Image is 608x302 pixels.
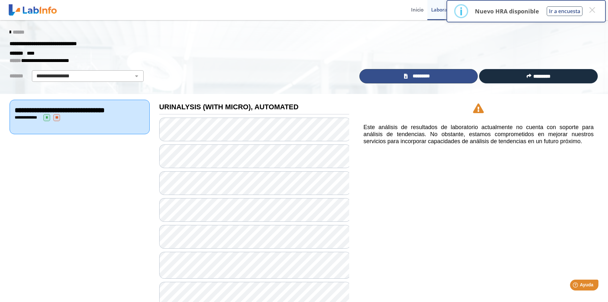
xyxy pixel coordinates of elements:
[364,124,594,145] h5: Este análisis de resultados de laboratorio actualmente no cuenta con soporte para análisis de ten...
[547,6,582,16] button: Ir a encuesta
[159,103,299,111] b: URINALYSIS (WITH MICRO), AUTOMATED
[460,5,463,17] div: i
[475,7,539,15] p: Nuevo HRA disponible
[551,277,601,295] iframe: Help widget launcher
[586,4,598,16] button: Close this dialog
